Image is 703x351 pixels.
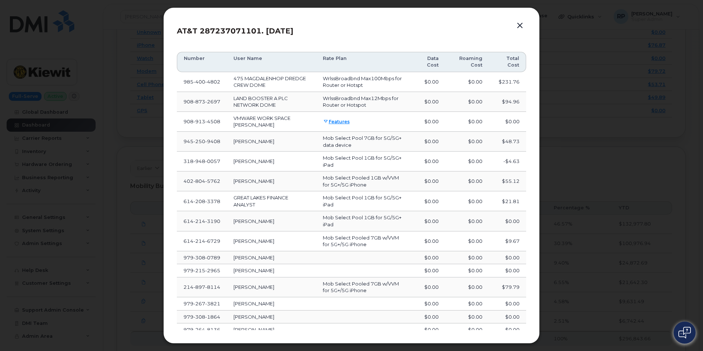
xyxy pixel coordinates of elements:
[227,251,316,265] td: [PERSON_NAME]
[205,327,220,333] span: 8136
[445,191,489,211] td: $0.00
[193,327,205,333] span: 264
[489,264,526,277] td: $0.00
[445,251,489,265] td: $0.00
[227,323,316,337] td: [PERSON_NAME]
[445,297,489,311] td: $0.00
[323,280,406,294] div: Mob Select Pooled 7GB w/VVM for 5G+/5G iPhone
[193,255,205,260] span: 308
[183,218,220,224] span: 614
[183,255,220,260] span: 979
[412,264,445,277] td: $0.00
[489,323,526,337] td: $0.00
[183,267,220,273] span: 979
[227,211,316,231] td: [PERSON_NAME]
[193,238,205,244] span: 214
[227,191,316,211] td: GREAT LAKES FINANCE ANALYST
[489,231,526,251] td: $9.67
[489,277,526,297] td: $79.79
[489,297,526,311] td: $0.00
[323,194,406,208] div: Mob Select Pool 1GB for 5G/5G+ iPad
[227,297,316,311] td: [PERSON_NAME]
[412,191,445,211] td: $0.00
[445,311,489,324] td: $0.00
[227,264,316,277] td: [PERSON_NAME]
[412,251,445,265] td: $0.00
[412,311,445,324] td: $0.00
[489,211,526,231] td: $0.00
[205,255,220,260] span: 0789
[445,211,489,231] td: $0.00
[193,198,205,204] span: 208
[183,314,220,320] span: 979
[205,267,220,273] span: 2965
[227,277,316,297] td: [PERSON_NAME]
[183,327,220,333] span: 979
[445,231,489,251] td: $0.00
[678,327,691,338] img: Open chat
[193,301,205,306] span: 267
[445,277,489,297] td: $0.00
[489,251,526,265] td: $0.00
[205,198,220,204] span: 3378
[412,323,445,337] td: $0.00
[412,211,445,231] td: $0.00
[412,297,445,311] td: $0.00
[205,284,220,290] span: 8114
[412,231,445,251] td: $0.00
[227,311,316,324] td: [PERSON_NAME]
[183,238,220,244] span: 614
[412,277,445,297] td: $0.00
[205,218,220,224] span: 3190
[227,231,316,251] td: [PERSON_NAME]
[183,301,220,306] span: 979
[193,267,205,273] span: 215
[445,323,489,337] td: $0.00
[323,234,406,248] div: Mob Select Pooled 7GB w/VVM for 5G+/5G iPhone
[205,238,220,244] span: 6729
[193,314,205,320] span: 308
[445,264,489,277] td: $0.00
[193,284,205,290] span: 897
[193,218,205,224] span: 214
[323,214,406,228] div: Mob Select Pool 1GB for 5G/5G+ iPad
[205,301,220,306] span: 3821
[205,314,220,320] span: 1864
[183,198,220,204] span: 614
[489,311,526,324] td: $0.00
[183,284,220,290] span: 214
[489,191,526,211] td: $21.81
